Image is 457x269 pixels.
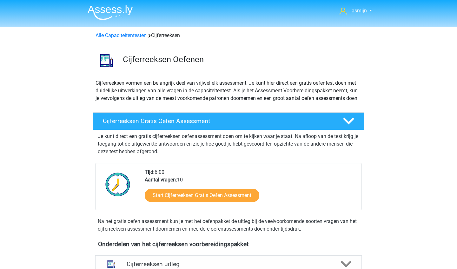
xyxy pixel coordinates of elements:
[140,168,361,210] div: 6:00 10
[96,79,361,102] p: Cijferreeksen vormen een belangrijk deel van vrijwel elk assessment. Je kunt hier direct een grat...
[96,32,147,38] a: Alle Capaciteitentesten
[145,189,259,202] a: Start Cijferreeksen Gratis Oefen Assessment
[102,168,134,200] img: Klok
[95,218,362,233] div: Na het gratis oefen assessment kun je met het oefenpakket de uitleg bij de veelvoorkomende soorte...
[90,112,367,130] a: Cijferreeksen Gratis Oefen Assessment
[145,177,177,183] b: Aantal vragen:
[127,260,330,268] h4: Cijferreeksen uitleg
[103,117,333,125] h4: Cijferreeksen Gratis Oefen Assessment
[145,169,155,175] b: Tijd:
[88,5,133,20] img: Assessly
[93,47,120,74] img: cijferreeksen
[350,8,367,14] span: jasmijn
[98,133,359,155] p: Je kunt direct een gratis cijferreeksen oefenassessment doen om te kijken waar je staat. Na afloo...
[123,55,359,64] h3: Cijferreeksen Oefenen
[98,240,359,248] h4: Onderdelen van het cijferreeksen voorbereidingspakket
[337,7,374,15] a: jasmijn
[93,32,364,39] div: Cijferreeksen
